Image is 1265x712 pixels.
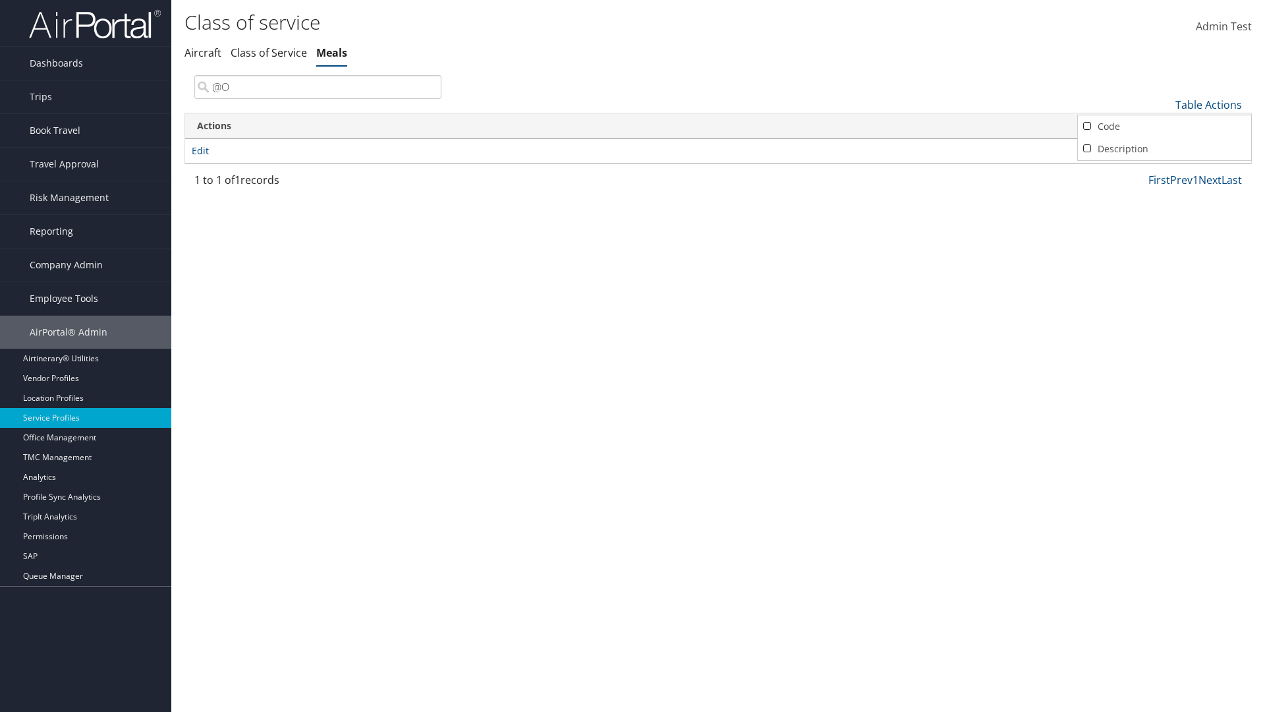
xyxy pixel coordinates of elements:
[30,215,73,248] span: Reporting
[29,9,161,40] img: airportal-logo.png
[30,316,107,349] span: AirPortal® Admin
[30,80,52,113] span: Trips
[30,148,99,181] span: Travel Approval
[30,249,103,282] span: Company Admin
[30,47,83,80] span: Dashboards
[30,114,80,147] span: Book Travel
[30,181,109,214] span: Risk Management
[1078,138,1251,160] a: Description
[1078,115,1251,138] a: Code
[30,282,98,315] span: Employee Tools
